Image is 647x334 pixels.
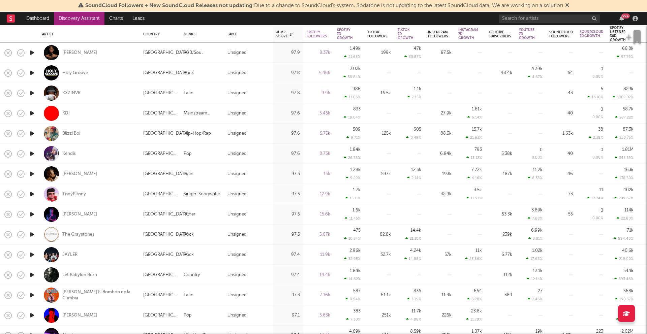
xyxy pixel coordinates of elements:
div: 6.38 % [528,176,543,180]
div: Unsigned [227,69,247,77]
div: 13.16 % [587,95,603,99]
div: Spotify Listener 30D Growth [610,26,626,42]
div: 209.67 % [614,196,634,200]
div: 345.59 % [615,156,634,160]
div: 15k [307,170,330,178]
div: 7.30 % [346,317,361,322]
div: 7.15 % [407,95,421,99]
div: 87.5k [428,49,452,57]
div: 2.02k [350,67,361,71]
div: 43 [549,89,573,97]
div: 13.12 % [466,156,482,160]
div: 5.75k [307,130,330,138]
div: 9.9k [307,89,330,97]
div: 40 [549,109,573,118]
div: [GEOGRAPHIC_DATA] [143,170,189,178]
div: 7.72k [471,168,482,172]
div: 0.00 % [592,156,603,160]
div: 55 [549,210,573,219]
div: 16.5k [367,89,391,97]
div: Unsigned [227,150,247,158]
div: 11.9k [307,251,330,259]
div: 97.9 [276,49,300,57]
div: 15.6k [307,210,330,219]
div: 11.2k [533,168,543,172]
div: 6.14 % [467,115,482,120]
div: 1.84k [350,147,361,152]
div: [GEOGRAPHIC_DATA] [143,109,177,118]
div: 14.4k [410,228,421,233]
div: 32.95 % [344,257,361,261]
div: 0.00 % [592,75,603,79]
div: 46 [549,170,573,178]
div: Mainstream Electronic [184,109,221,118]
button: 99+ [619,16,624,21]
div: Instagram Followers [428,30,448,38]
div: 11.7k [411,309,421,313]
div: 1.7k [353,188,361,192]
div: 793 [474,147,482,152]
div: 19k [535,329,543,334]
div: [PERSON_NAME] [62,171,97,177]
a: KD! [62,110,70,116]
a: Charts [104,12,128,25]
div: 97.6 [276,109,300,118]
div: 0 [600,208,603,213]
div: 21.10 % [405,236,421,241]
div: 14.62 % [344,277,361,281]
div: 1.07k [471,329,482,334]
div: Country [143,32,174,36]
div: 57k [428,251,452,259]
div: 4.88 % [406,317,421,322]
span: : Due to a change to SoundCloud's system, Sodatone is not updating to the latest SoundCloud data.... [85,3,563,8]
div: 30.87 % [404,55,421,59]
a: Dashboard [22,12,54,25]
div: Spotify 7D Growth [337,28,353,40]
div: 8.59k [410,329,421,334]
div: 40 [549,150,573,158]
div: 14.4k [307,271,330,279]
div: 509 [353,127,361,132]
div: 17.74 % [587,196,603,200]
div: 97.5 [276,231,300,239]
a: [PERSON_NAME] [62,50,97,56]
div: 287.22 % [615,115,634,120]
div: 7.16k [307,291,330,299]
a: Kendis [62,151,76,157]
div: Blizzi Boi [62,131,80,137]
div: 98.4k [489,69,512,77]
div: 2.62M [621,329,634,334]
div: 15.7k [472,127,482,132]
div: 73 [549,190,573,198]
span: SoundCloud Followers + New SoundCloud Releases not updating [85,3,252,8]
div: 605 [413,127,421,132]
div: 836 [413,289,421,293]
input: Search for artists [499,14,600,23]
div: 22.80 % [617,216,634,221]
div: 97.5 [276,170,300,178]
div: R&B/Soul [184,49,203,57]
div: 597k [367,170,391,178]
a: [PERSON_NAME] [62,211,97,218]
div: 5 [601,87,603,91]
div: 389 [489,291,512,299]
div: Rock [184,231,194,239]
div: 8.73k [307,150,330,158]
div: 4.69k [349,329,361,334]
div: 138.50 % [615,176,634,180]
div: 11.45 % [345,216,361,221]
div: 12.1k [533,269,543,273]
a: Leads [128,12,149,25]
div: 1.6k [352,208,361,212]
div: 3.89k [531,208,543,212]
div: 21.63 % [466,135,482,140]
div: Rock [184,69,194,77]
div: [GEOGRAPHIC_DATA] [143,231,189,239]
div: 475 [353,228,361,233]
div: Spotify Followers [307,30,327,38]
div: 187k [489,170,512,178]
div: 26.78 % [344,156,361,160]
div: Unsigned [227,291,247,299]
span: Dismiss [565,3,569,8]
